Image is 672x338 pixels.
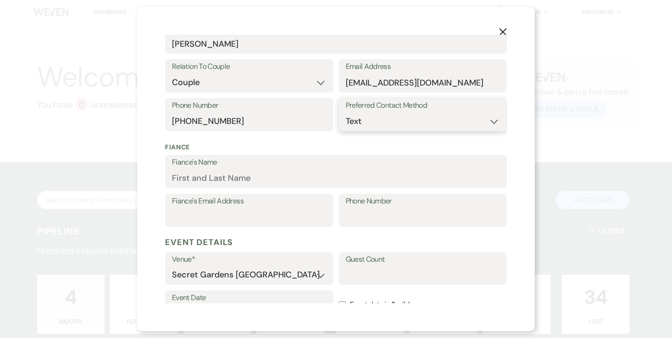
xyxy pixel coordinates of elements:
[172,60,326,74] label: Relation To Couple
[172,253,326,266] label: Venue*
[165,235,507,249] h5: Event Details
[172,169,500,187] input: First and Last Name
[346,60,500,74] label: Email Address
[346,195,500,208] label: Phone Number
[172,195,326,208] label: Fiance's Email Address
[172,99,326,112] label: Phone Number
[172,156,500,169] label: Fiance's Name
[172,291,326,305] label: Event Date
[346,99,500,112] label: Preferred Contact Method
[165,142,507,152] p: Fiance
[339,301,346,309] input: Event date is flexible
[339,290,507,320] label: Event date is flexible
[346,253,500,266] label: Guest Count
[172,35,500,53] input: First and Last Name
